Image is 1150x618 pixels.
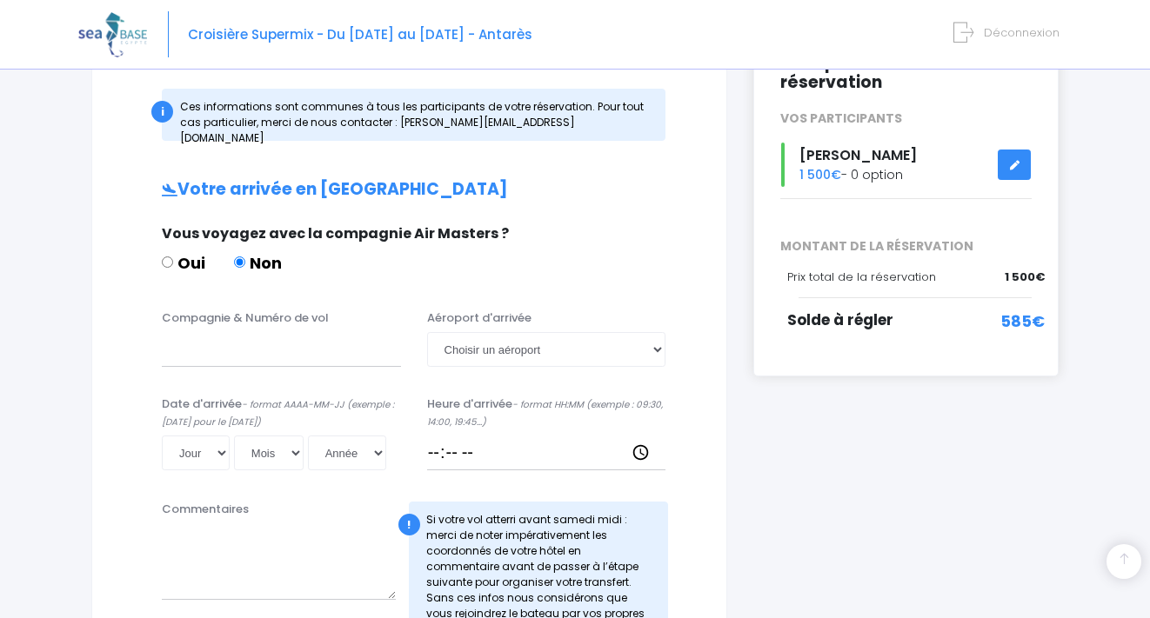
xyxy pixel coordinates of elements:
[234,256,245,268] input: Non
[984,24,1060,41] span: Déconnexion
[162,501,249,518] label: Commentaires
[767,143,1045,187] div: - 0 option
[787,309,893,330] span: Solde à régler
[151,101,173,123] div: i
[787,269,936,285] span: Prix total de la réservation
[767,110,1045,128] div: VOS PARTICIPANTS
[162,309,329,327] label: Compagnie & Numéro de vol
[427,395,666,429] label: Heure d'arrivée
[427,435,666,470] input: __:__
[127,180,692,200] h2: Votre arrivée en [GEOGRAPHIC_DATA]
[162,398,394,429] i: - format AAAA-MM-JJ (exemple : [DATE] pour le [DATE])
[427,309,532,327] label: Aéroport d'arrivée
[767,237,1045,256] span: MONTANT DE LA RÉSERVATION
[799,166,841,183] span: 1 500€
[162,223,509,243] span: Vous voyagez avec la compagnie Air Masters ?
[162,89,665,141] div: Ces informations sont communes à tous les participants de votre réservation. Pour tout cas partic...
[427,398,663,429] i: - format HH:MM (exemple : 09:30, 14:00, 19:45...)
[162,395,401,429] label: Date d'arrivée
[799,145,917,165] span: [PERSON_NAME]
[188,25,532,43] span: Croisière Supermix - Du [DATE] au [DATE] - Antarès
[780,54,1032,94] h2: Récapitulatif de votre réservation
[1005,269,1045,286] span: 1 500€
[234,251,282,275] label: Non
[162,256,173,268] input: Oui
[398,514,420,535] div: !
[162,251,205,275] label: Oui
[1000,309,1045,333] span: 585€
